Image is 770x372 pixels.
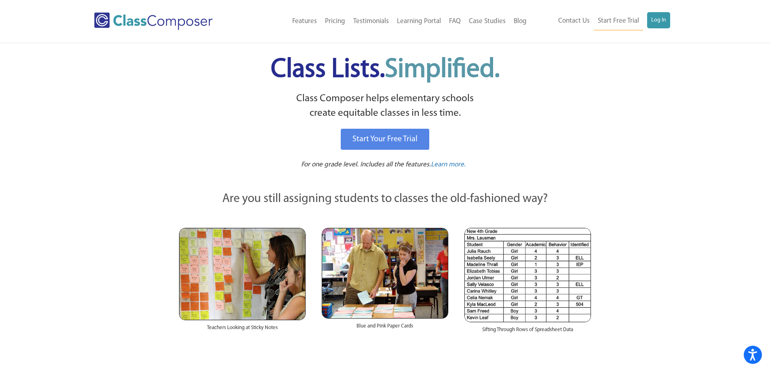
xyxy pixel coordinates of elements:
[341,129,429,150] a: Start Your Free Trial
[349,13,393,30] a: Testimonials
[465,13,510,30] a: Case Studies
[352,135,418,143] span: Start Your Free Trial
[271,57,500,83] span: Class Lists.
[647,12,670,28] a: Log In
[431,160,466,170] a: Learn more.
[179,320,306,340] div: Teachers Looking at Sticky Notes
[322,228,448,318] img: Blue and Pink Paper Cards
[431,161,466,168] span: Learn more.
[179,228,306,320] img: Teachers Looking at Sticky Notes
[179,190,591,208] p: Are you still assigning students to classes the old-fashioned way?
[301,161,431,168] span: For one grade level. Includes all the features.
[178,91,593,121] p: Class Composer helps elementary schools create equitable classes in less time.
[531,12,670,30] nav: Header Menu
[246,13,531,30] nav: Header Menu
[393,13,445,30] a: Learning Portal
[445,13,465,30] a: FAQ
[385,57,500,83] span: Simplified.
[322,319,448,338] div: Blue and Pink Paper Cards
[94,13,213,30] img: Class Composer
[510,13,531,30] a: Blog
[321,13,349,30] a: Pricing
[554,12,594,30] a: Contact Us
[464,228,591,322] img: Spreadsheets
[594,12,643,30] a: Start Free Trial
[288,13,321,30] a: Features
[464,322,591,342] div: Sifting Through Rows of Spreadsheet Data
